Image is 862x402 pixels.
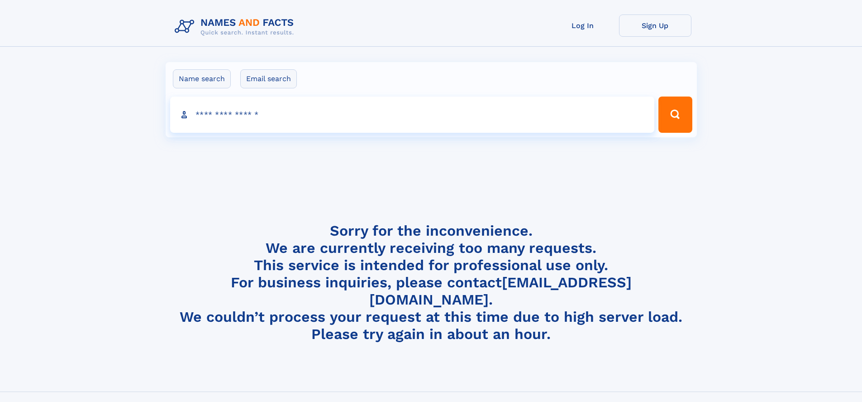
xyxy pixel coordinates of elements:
[369,274,632,308] a: [EMAIL_ADDRESS][DOMAIN_NAME]
[619,15,691,37] a: Sign Up
[171,222,691,343] h4: Sorry for the inconvenience. We are currently receiving too many requests. This service is intend...
[547,15,619,37] a: Log In
[173,69,231,88] label: Name search
[170,97,655,133] input: search input
[658,97,692,133] button: Search Button
[240,69,297,88] label: Email search
[171,15,301,39] img: Logo Names and Facts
